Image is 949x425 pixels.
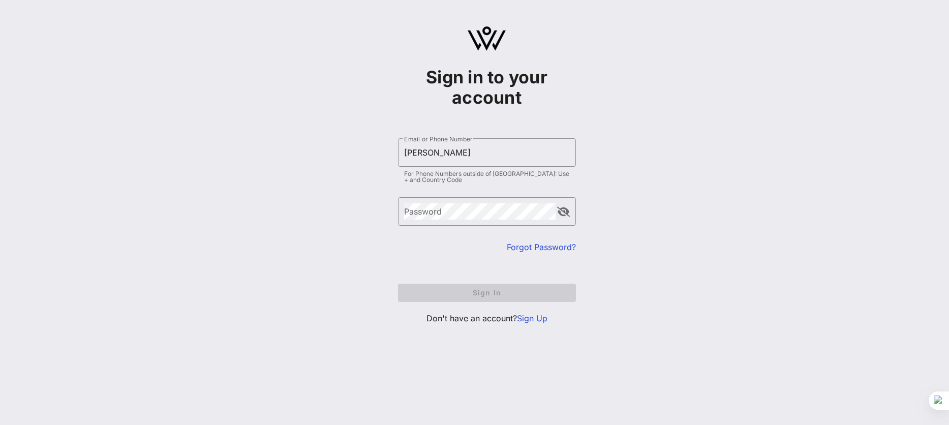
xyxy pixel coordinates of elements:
p: Don't have an account? [398,312,576,324]
div: For Phone Numbers outside of [GEOGRAPHIC_DATA]: Use + and Country Code [404,171,570,183]
a: Forgot Password? [507,242,576,252]
label: Email or Phone Number [404,135,472,143]
img: logo.svg [468,26,506,51]
h1: Sign in to your account [398,67,576,108]
a: Sign Up [517,313,547,323]
button: append icon [557,207,570,217]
